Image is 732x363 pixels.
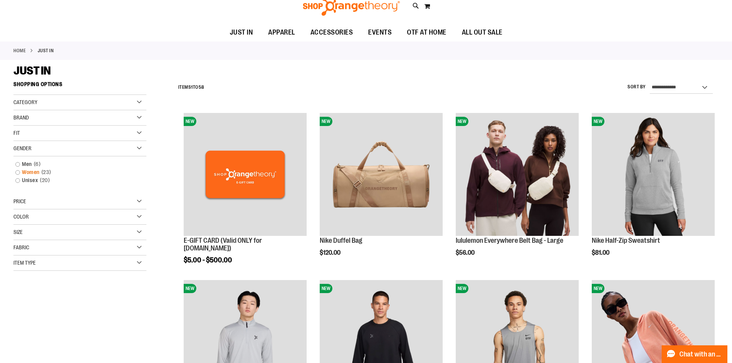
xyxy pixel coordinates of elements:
[40,168,53,176] span: 23
[12,160,139,168] a: Men6
[452,109,583,276] div: product
[13,214,29,220] span: Color
[456,117,468,126] span: NEW
[268,24,295,41] span: APPAREL
[456,113,579,237] a: lululemon Everywhere Belt Bag - LargeNEW
[13,260,36,266] span: Item Type
[38,176,51,184] span: 20
[13,198,26,204] span: Price
[184,256,232,264] span: $5.00 - $500.00
[320,237,362,244] a: Nike Duffel Bag
[456,284,468,293] span: NEW
[13,47,26,54] a: Home
[230,24,253,41] span: JUST IN
[456,237,563,244] a: lululemon Everywhere Belt Bag - Large
[320,117,332,126] span: NEW
[407,24,447,41] span: OTF AT HOME
[184,284,196,293] span: NEW
[592,249,611,256] span: $81.00
[627,84,646,90] label: Sort By
[679,351,723,358] span: Chat with an Expert
[180,109,310,283] div: product
[13,130,20,136] span: Fit
[184,113,307,237] a: E-GIFT CARD (Valid ONLY for ShopOrangetheory.com)NEW
[13,64,51,77] span: JUST IN
[592,284,604,293] span: NEW
[320,249,342,256] span: $120.00
[662,345,728,363] button: Chat with an Expert
[184,237,262,252] a: E-GIFT CARD (Valid ONLY for [DOMAIN_NAME])
[316,109,447,276] div: product
[592,237,660,244] a: Nike Half-Zip Sweatshirt
[462,24,503,41] span: ALL OUT SALE
[320,113,443,236] img: Nike Duffel Bag
[13,229,23,235] span: Size
[13,99,37,105] span: Category
[191,85,193,90] span: 1
[456,249,476,256] span: $56.00
[184,117,196,126] span: NEW
[38,47,54,54] strong: JUST IN
[320,113,443,237] a: Nike Duffel BagNEW
[588,109,719,276] div: product
[592,113,715,236] img: Nike Half-Zip Sweatshirt
[13,244,29,250] span: Fabric
[592,113,715,237] a: Nike Half-Zip SweatshirtNEW
[12,176,139,184] a: Unisex20
[184,113,307,236] img: E-GIFT CARD (Valid ONLY for ShopOrangetheory.com)
[456,113,579,236] img: lululemon Everywhere Belt Bag - Large
[13,114,29,121] span: Brand
[178,81,204,93] h2: Items to
[592,117,604,126] span: NEW
[320,284,332,293] span: NEW
[32,160,43,168] span: 6
[12,168,139,176] a: Women23
[199,85,204,90] span: 58
[368,24,392,41] span: EVENTS
[13,145,32,151] span: Gender
[13,78,146,95] strong: Shopping Options
[310,24,353,41] span: ACCESSORIES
